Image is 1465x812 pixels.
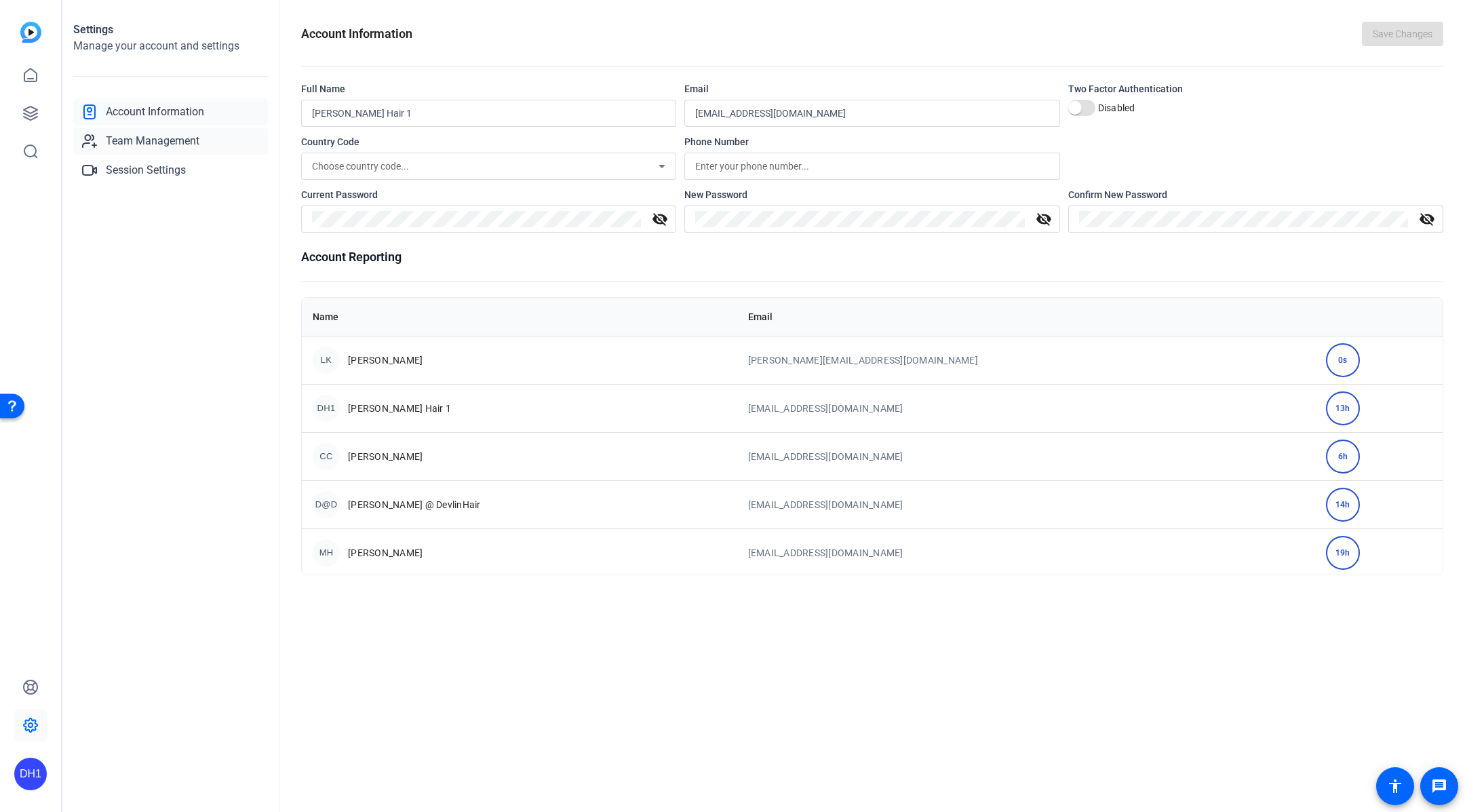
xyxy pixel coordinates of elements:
h1: Settings [73,22,268,38]
h2: Manage your account and settings [73,38,268,54]
div: Email [684,82,1059,96]
div: DH1 [313,395,340,422]
span: [PERSON_NAME] @ DevlinHair [348,498,481,511]
mat-icon: accessibility [1387,778,1403,794]
div: Full Name [301,82,676,96]
a: Team Management [73,128,268,155]
div: MH [313,539,340,566]
td: [EMAIL_ADDRESS][DOMAIN_NAME] [737,528,1315,577]
div: Country Code [301,135,676,149]
div: Current Password [301,188,676,201]
span: [PERSON_NAME] [348,353,423,367]
a: Session Settings [73,157,268,184]
mat-icon: visibility_off [1028,211,1060,227]
td: [EMAIL_ADDRESS][DOMAIN_NAME] [737,384,1315,432]
th: Name [302,298,737,336]
mat-icon: visibility_off [644,211,676,227]
td: [PERSON_NAME][EMAIL_ADDRESS][DOMAIN_NAME] [737,336,1315,384]
td: [EMAIL_ADDRESS][DOMAIN_NAME] [737,432,1315,480]
input: Enter your phone number... [695,158,1049,174]
span: [PERSON_NAME] [348,450,423,463]
div: D@D [313,491,340,518]
label: Disabled [1095,101,1135,115]
input: Enter your email... [695,105,1049,121]
span: [PERSON_NAME] [348,546,423,560]
div: Phone Number [684,135,1059,149]
span: Choose country code... [312,161,409,172]
span: Account Information [106,104,204,120]
div: New Password [684,188,1059,201]
div: CC [313,443,340,470]
div: Confirm New Password [1068,188,1443,201]
div: LK [313,347,340,374]
h1: Account Reporting [301,248,1443,267]
div: 19h [1326,536,1360,570]
h1: Account Information [301,24,412,43]
div: 6h [1326,440,1360,473]
span: [PERSON_NAME] Hair 1 [348,402,451,415]
th: Email [737,298,1315,336]
div: 0s [1326,343,1360,377]
td: [EMAIL_ADDRESS][DOMAIN_NAME] [737,480,1315,528]
mat-icon: visibility_off [1411,211,1443,227]
span: Team Management [106,133,199,149]
div: 14h [1326,488,1360,522]
input: Enter your name... [312,105,665,121]
a: Account Information [73,98,268,125]
div: DH1 [14,758,47,790]
img: blue-gradient.svg [20,22,41,43]
div: 13h [1326,391,1360,425]
span: Session Settings [106,162,186,178]
div: Two Factor Authentication [1068,82,1443,96]
mat-icon: message [1431,778,1447,794]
